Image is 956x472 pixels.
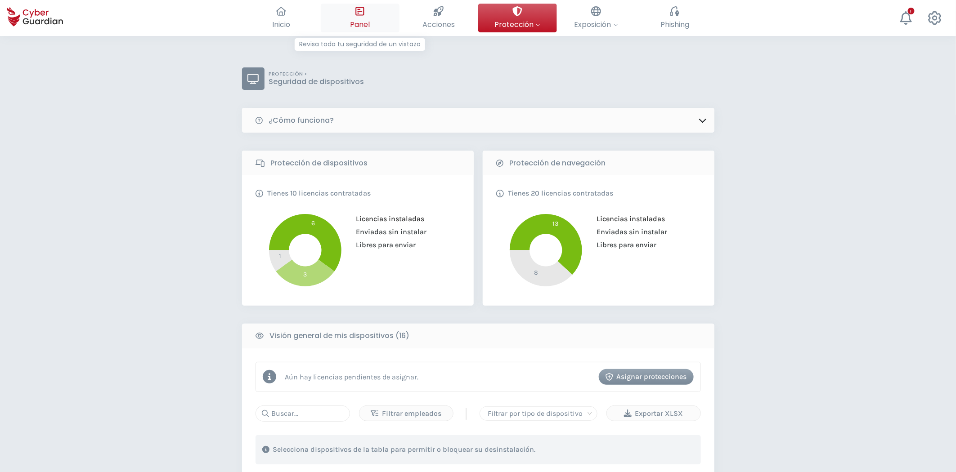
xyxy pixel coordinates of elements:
button: Phishing [636,4,714,32]
button: Filtrar empleados [359,405,453,421]
div: + [908,8,915,14]
div: Filtrar empleados [366,408,446,419]
div: Exportar XLSX [614,408,694,419]
button: Protección [478,4,557,32]
span: Inicio [272,19,290,30]
p: Tienes 10 licencias contratadas [268,189,371,198]
span: | [465,407,468,420]
b: Protección de navegación [510,158,606,169]
button: Exportar XLSX [606,405,701,421]
button: Asignar protecciones [599,369,694,385]
p: Aún hay licencias pendientes de asignar. [285,373,419,381]
button: Exposición [557,4,636,32]
span: Licencias instaladas [349,214,424,223]
span: Protección [494,19,540,30]
span: Libres para enviar [590,240,656,249]
span: Phishing [660,19,689,30]
p: Revisa toda tu seguridad de un vistazo [295,38,425,51]
span: Panel [350,19,370,30]
span: Enviadas sin instalar [590,227,667,236]
span: Exposición [574,19,618,30]
b: Protección de dispositivos [271,158,368,169]
input: Buscar... [256,405,350,422]
span: Enviadas sin instalar [349,227,426,236]
span: Licencias instaladas [590,214,665,223]
button: PanelRevisa toda tu seguridad de un vistazo [321,4,399,32]
button: Acciones [399,4,478,32]
div: Asignar protecciones [606,371,687,382]
span: Libres para enviar [349,240,416,249]
p: PROTECCIÓN > [269,71,364,77]
b: Visión general de mis dispositivos (16) [270,330,410,341]
p: Selecciona dispositivos de la tabla para permitir o bloquear su desinstalación. [273,445,536,454]
p: Seguridad de dispositivos [269,77,364,86]
button: Inicio [242,4,321,32]
b: ¿Cómo funciona? [269,115,334,126]
p: Tienes 20 licencias contratadas [508,189,614,198]
span: Acciones [422,19,455,30]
